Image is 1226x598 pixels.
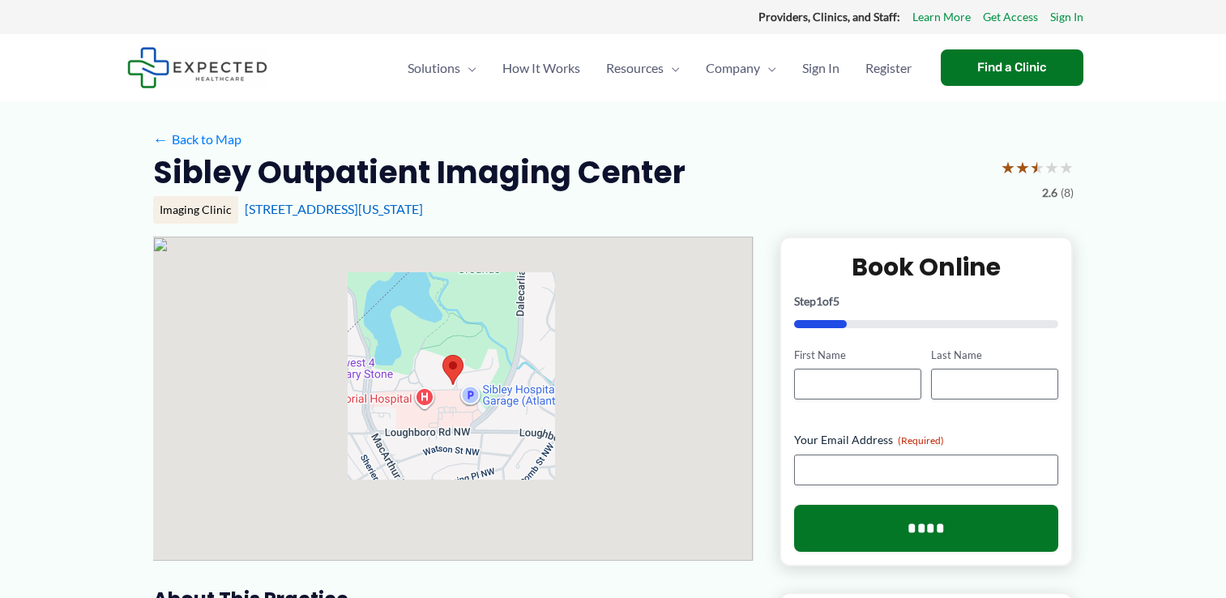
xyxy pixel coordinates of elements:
nav: Primary Site Navigation [395,40,925,96]
span: Register [865,40,912,96]
span: 1 [816,294,822,308]
span: Resources [606,40,664,96]
a: ←Back to Map [153,127,241,152]
label: First Name [794,348,921,363]
span: ★ [1044,152,1059,182]
a: [STREET_ADDRESS][US_STATE] [245,201,423,216]
span: ★ [1001,152,1015,182]
a: ResourcesMenu Toggle [593,40,693,96]
span: ★ [1059,152,1074,182]
span: Sign In [802,40,839,96]
a: Register [852,40,925,96]
a: Sign In [1050,6,1083,28]
span: 2.6 [1042,182,1057,203]
span: 5 [833,294,839,308]
label: Your Email Address [794,432,1059,448]
span: ★ [1015,152,1030,182]
span: (Required) [898,434,944,446]
span: Menu Toggle [760,40,776,96]
a: SolutionsMenu Toggle [395,40,489,96]
label: Last Name [931,348,1058,363]
a: Learn More [912,6,971,28]
a: CompanyMenu Toggle [693,40,789,96]
span: How It Works [502,40,580,96]
a: Get Access [983,6,1038,28]
div: Imaging Clinic [153,196,238,224]
a: How It Works [489,40,593,96]
img: Expected Healthcare Logo - side, dark font, small [127,47,267,88]
h2: Sibley Outpatient Imaging Center [153,152,686,192]
span: ← [153,131,169,147]
span: (8) [1061,182,1074,203]
h2: Book Online [794,251,1059,283]
span: ★ [1030,152,1044,182]
span: Menu Toggle [460,40,476,96]
a: Sign In [789,40,852,96]
span: Menu Toggle [664,40,680,96]
span: Company [706,40,760,96]
p: Step of [794,296,1059,307]
span: Solutions [408,40,460,96]
strong: Providers, Clinics, and Staff: [758,10,900,23]
a: Find a Clinic [941,49,1083,86]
